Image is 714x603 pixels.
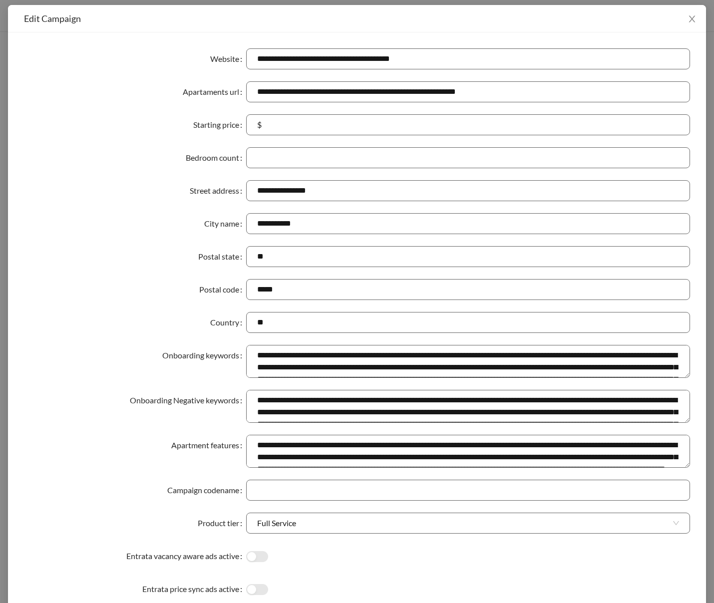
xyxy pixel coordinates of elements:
label: Onboarding Negative keywords [130,390,246,411]
button: Entrata price sync ads active [246,584,268,595]
input: Postal code [246,279,690,300]
label: Street address [190,180,246,201]
textarea: Apartment features [246,435,690,468]
label: Apartaments url [183,81,246,102]
label: Postal state [198,246,246,267]
label: Country [210,312,246,333]
input: Street address [246,180,690,201]
label: Onboarding keywords [162,345,246,366]
label: Campaign codename [167,480,246,501]
label: Entrata vacancy aware ads active [126,546,246,567]
label: Website [210,48,246,69]
label: Bedroom count [186,147,246,168]
button: Close [678,5,706,33]
textarea: Onboarding Negative keywords [246,390,690,423]
label: Entrata price sync ads active [142,579,246,600]
input: Apartaments url [246,81,690,102]
input: City name [246,213,690,234]
input: Starting price [264,119,679,131]
input: Postal state [246,246,690,267]
textarea: Onboarding keywords [246,345,690,378]
input: Country [246,312,690,333]
label: City name [204,213,246,234]
input: Campaign codename [246,480,690,501]
span: close [688,14,697,23]
label: Starting price [193,114,246,135]
label: Postal code [199,279,246,300]
input: Website [246,48,690,69]
label: Apartment features [171,435,246,456]
label: Product tier [198,513,246,534]
input: Bedroom count [246,147,690,168]
span: Full Service [257,513,679,533]
div: Edit Campaign [24,13,690,24]
button: Entrata vacancy aware ads active [246,551,268,562]
span: $ [257,119,262,131]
